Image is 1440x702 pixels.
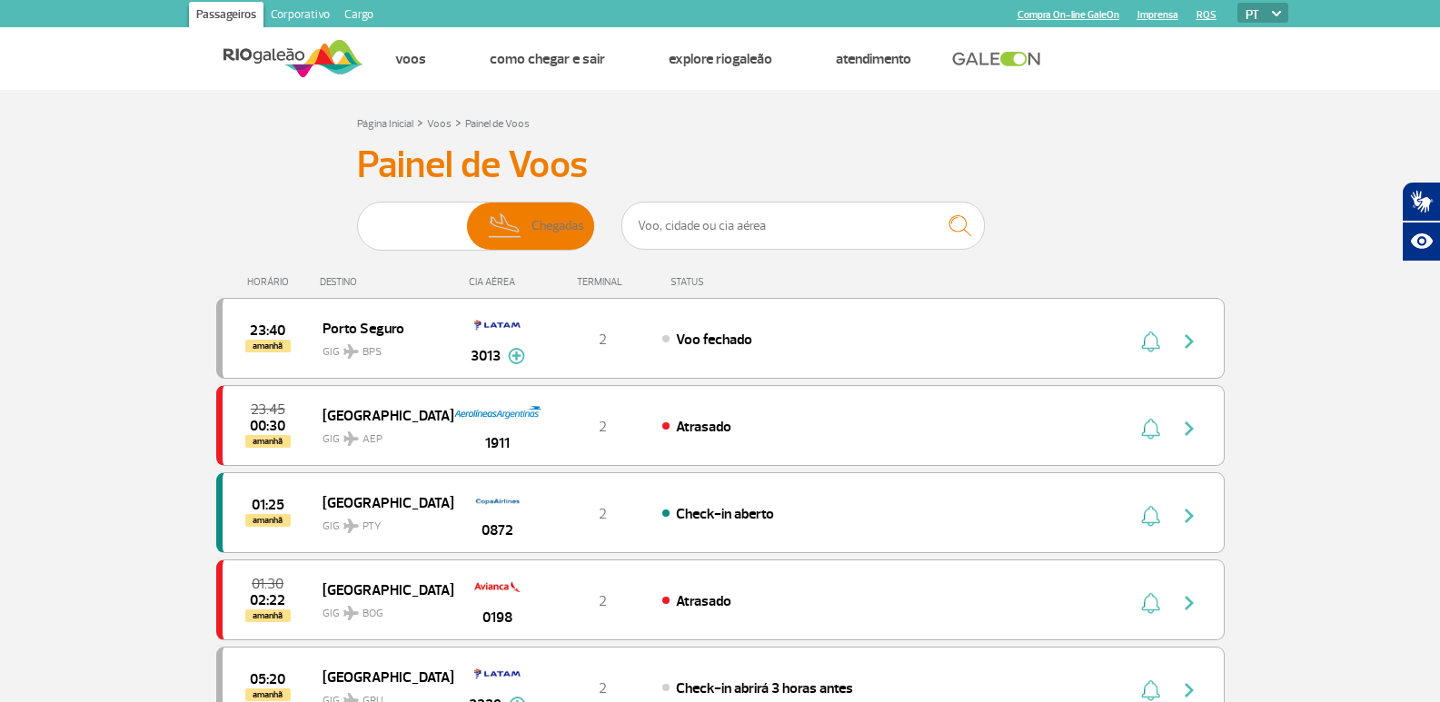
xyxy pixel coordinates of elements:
[250,324,285,337] span: 2025-09-20 23:40:00
[599,592,607,610] span: 2
[452,276,543,288] div: CIA AÉREA
[323,509,439,535] span: GIG
[508,348,525,364] img: mais-info-painel-voo.svg
[323,334,439,361] span: GIG
[362,606,383,622] span: BOG
[599,418,607,436] span: 2
[676,592,731,610] span: Atrasado
[599,679,607,697] span: 2
[362,519,381,535] span: PTY
[1197,9,1217,21] a: RQS
[482,519,513,541] span: 0872
[343,431,359,446] img: destiny_airplane.svg
[1178,679,1200,701] img: seta-direita-painel-voo.svg
[676,505,774,523] span: Check-in aberto
[471,345,501,367] span: 3013
[479,203,532,250] img: slider-desembarque
[337,2,381,31] a: Cargo
[836,50,911,68] a: Atendimento
[599,505,607,523] span: 2
[417,112,423,133] a: >
[343,344,359,359] img: destiny_airplane.svg
[252,499,284,511] span: 2025-09-21 01:25:00
[621,202,985,250] input: Voo, cidade ou cia aérea
[343,519,359,533] img: destiny_airplane.svg
[1178,592,1200,614] img: seta-direita-painel-voo.svg
[323,490,439,514] span: [GEOGRAPHIC_DATA]
[482,607,512,628] span: 0198
[395,50,426,68] a: Voos
[323,596,439,622] span: GIG
[357,117,413,131] a: Página Inicial
[365,203,422,250] img: slider-embarque
[250,420,285,432] span: 2025-09-21 00:30:00
[490,50,605,68] a: Como chegar e sair
[455,112,462,133] a: >
[357,143,1084,188] h3: Painel de Voos
[250,673,285,686] span: 2025-09-21 05:20:00
[1137,9,1178,21] a: Imprensa
[245,514,291,527] span: amanhã
[222,276,321,288] div: HORÁRIO
[323,403,439,427] span: [GEOGRAPHIC_DATA]
[1402,182,1440,262] div: Plugin de acessibilidade da Hand Talk.
[252,578,283,590] span: 2025-09-21 01:30:00
[1178,331,1200,352] img: seta-direita-painel-voo.svg
[323,578,439,601] span: [GEOGRAPHIC_DATA]
[543,276,661,288] div: TERMINAL
[1141,505,1160,527] img: sino-painel-voo.svg
[323,665,439,688] span: [GEOGRAPHIC_DATA]
[362,431,382,448] span: AEP
[245,340,291,352] span: amanhã
[676,331,752,349] span: Voo fechado
[485,432,510,454] span: 1911
[422,203,466,250] span: Partidas
[531,203,584,250] span: Chegadas
[1402,182,1440,222] button: Abrir tradutor de língua de sinais.
[1141,418,1160,440] img: sino-painel-voo.svg
[189,2,263,31] a: Passageiros
[245,609,291,622] span: amanhã
[323,316,439,340] span: Porto Seguro
[1018,9,1119,21] a: Compra On-line GaleOn
[427,117,452,131] a: Voos
[669,50,772,68] a: Explore RIOgaleão
[323,421,439,448] span: GIG
[661,276,809,288] div: STATUS
[676,418,731,436] span: Atrasado
[343,606,359,620] img: destiny_airplane.svg
[362,344,382,361] span: BPS
[1141,592,1160,614] img: sino-painel-voo.svg
[1178,505,1200,527] img: seta-direita-painel-voo.svg
[599,331,607,349] span: 2
[320,276,452,288] div: DESTINO
[676,679,853,697] span: Check-in abrirá 3 horas antes
[245,688,291,701] span: amanhã
[1141,331,1160,352] img: sino-painel-voo.svg
[245,435,291,448] span: amanhã
[1141,679,1160,701] img: sino-painel-voo.svg
[1178,418,1200,440] img: seta-direita-painel-voo.svg
[263,2,337,31] a: Corporativo
[251,403,285,416] span: 2025-09-20 23:45:00
[465,117,530,131] a: Painel de Voos
[250,594,285,607] span: 2025-09-21 02:22:00
[1402,222,1440,262] button: Abrir recursos assistivos.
